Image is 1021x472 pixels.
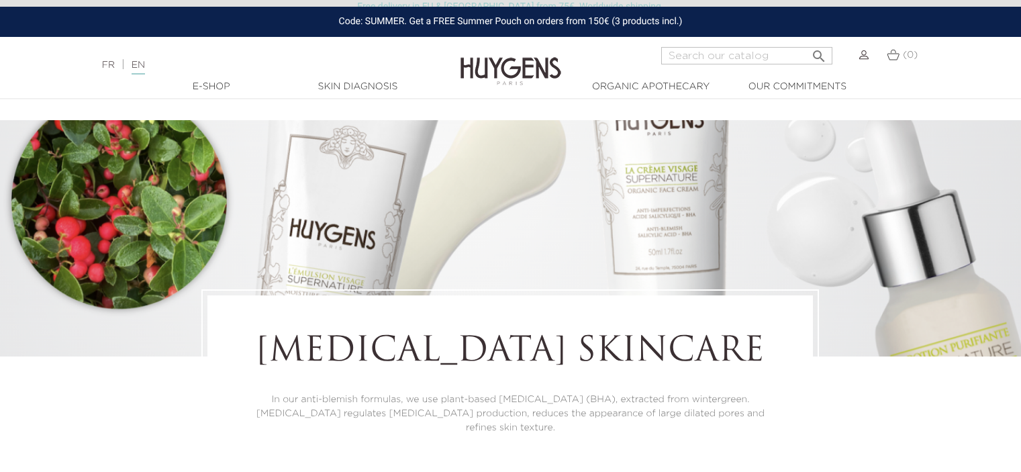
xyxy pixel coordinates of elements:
[132,60,145,75] a: EN
[903,50,918,60] span: (0)
[244,393,776,435] p: In our anti-blemish formulas, we use plant-based [MEDICAL_DATA] (BHA), extracted from wintergreen...
[807,43,831,61] button: 
[95,57,416,73] div: |
[460,36,561,87] img: Huygens
[291,80,425,94] a: Skin Diagnosis
[730,80,865,94] a: Our commitments
[102,60,115,70] a: FR
[144,80,279,94] a: E-Shop
[811,44,827,60] i: 
[584,80,718,94] a: Organic Apothecary
[244,332,776,373] h1: [MEDICAL_DATA] Skincare
[661,47,832,64] input: Search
